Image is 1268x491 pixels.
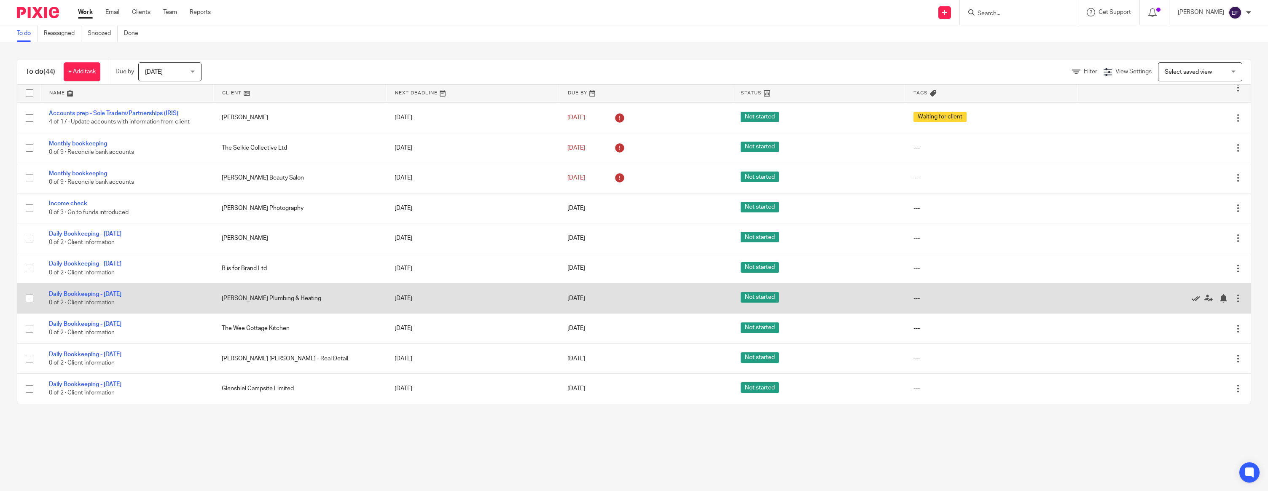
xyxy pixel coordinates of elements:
td: [PERSON_NAME] Beauty Salon [213,163,386,193]
span: 0 of 2 · Client information [49,270,115,276]
a: Email [105,8,119,16]
a: Daily Bookkeeping - [DATE] [49,381,121,387]
span: 0 of 2 · Client information [49,390,115,396]
td: [PERSON_NAME] [PERSON_NAME] - Real Detail [213,343,386,373]
span: 0 of 2 · Client information [49,300,115,306]
span: 0 of 2 · Client information [49,239,115,245]
span: Not started [741,142,779,152]
a: Daily Bookkeeping - [DATE] [49,261,121,267]
a: Mark as done [1192,294,1204,303]
a: Reassigned [44,25,81,42]
td: [DATE] [386,223,559,253]
span: Tags [913,91,928,95]
a: Done [124,25,145,42]
div: --- [913,144,1069,152]
div: --- [913,234,1069,242]
div: --- [913,174,1069,182]
span: Not started [741,202,779,212]
span: Not started [741,112,779,122]
a: Daily Bookkeeping - [DATE] [49,321,121,327]
td: [DATE] [386,314,559,343]
td: Glenshiel Campsite Limited [213,374,386,404]
td: [PERSON_NAME] [213,223,386,253]
div: --- [913,264,1069,273]
img: svg%3E [1228,6,1242,19]
a: + Add task [64,62,100,81]
td: The Selkie Collective Ltd [213,133,386,163]
a: Daily Bookkeeping - [DATE] [49,231,121,237]
span: [DATE] [567,356,585,362]
span: Not started [741,262,779,273]
td: B is for Brand Ltd [213,253,386,283]
td: [DATE] [386,163,559,193]
h1: To do [26,67,55,76]
span: View Settings [1115,69,1152,75]
div: --- [913,354,1069,363]
img: Pixie [17,7,59,18]
span: Not started [741,382,779,393]
a: Snoozed [88,25,118,42]
span: [DATE] [567,145,585,151]
span: 0 of 2 · Client information [49,360,115,366]
span: Not started [741,322,779,333]
span: Get Support [1099,9,1131,15]
td: [DATE] [386,253,559,283]
span: [DATE] [567,235,585,241]
span: [DATE] [567,115,585,121]
td: The Wee Cottage Kitchen [213,314,386,343]
span: Not started [741,232,779,242]
span: (44) [43,68,55,75]
td: [DATE] [386,283,559,313]
a: To do [17,25,38,42]
a: Accounts prep - Sole Traders/Partnerships (IRIS) [49,110,178,116]
span: 0 of 3 · Go to funds introduced [49,209,129,215]
span: Waiting for client [913,112,967,122]
a: Daily Bookkeeping - [DATE] [49,351,121,357]
td: [PERSON_NAME] Plumbing & Heating [213,283,386,313]
a: Clients [132,8,150,16]
a: Daily Bookkeeping - [DATE] [49,291,121,297]
div: --- [913,384,1069,393]
td: [DATE] [386,103,559,133]
a: Reports [190,8,211,16]
span: 0 of 2 · Client information [49,330,115,336]
span: [DATE] [567,175,585,181]
td: [DATE] [386,374,559,404]
a: Work [78,8,93,16]
span: Not started [741,292,779,303]
a: Income check [49,201,87,207]
td: [PERSON_NAME] Photography [213,193,386,223]
span: [DATE] [145,69,163,75]
div: --- [913,324,1069,333]
input: Search [977,10,1053,18]
span: Filter [1084,69,1097,75]
span: 0 of 9 · Reconcile bank accounts [49,149,134,155]
span: Not started [741,172,779,182]
span: [DATE] [567,325,585,331]
div: --- [913,204,1069,212]
td: [DATE] [386,133,559,163]
td: [PERSON_NAME] [213,103,386,133]
span: 4 of 17 · Update accounts with information from client [49,119,190,125]
a: Monthly bookkeeping [49,141,107,147]
span: [DATE] [567,386,585,392]
p: [PERSON_NAME] [1178,8,1224,16]
span: 0 of 9 · Reconcile bank accounts [49,180,134,185]
div: --- [913,294,1069,303]
td: [DATE] [386,193,559,223]
a: Team [163,8,177,16]
a: Monthly bookkeeping [49,171,107,177]
span: [DATE] [567,205,585,211]
span: Select saved view [1165,69,1212,75]
span: [DATE] [567,295,585,301]
span: Not started [741,352,779,363]
p: Due by [116,67,134,76]
span: [DATE] [567,266,585,271]
td: [DATE] [386,343,559,373]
